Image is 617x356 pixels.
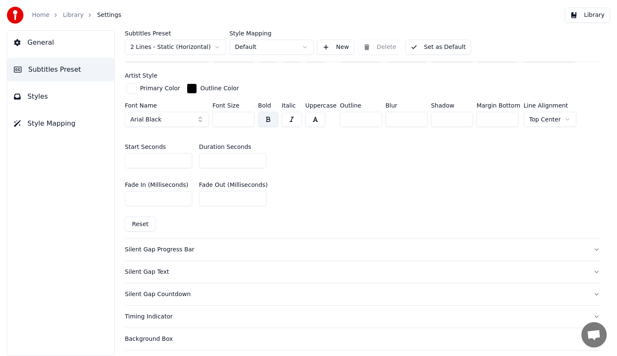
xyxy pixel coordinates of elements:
[125,102,209,108] label: Font Name
[125,182,189,188] label: Fade In (Milliseconds)
[385,102,428,108] label: Blur
[32,11,121,19] nav: breadcrumb
[125,30,226,36] label: Subtitles Preset
[130,116,162,124] span: Arial Black
[229,30,314,36] label: Style Mapping
[125,283,600,305] button: Silent Gap Countdown
[582,322,607,348] div: פתח צ'אט
[199,144,251,150] label: Duration Seconds
[125,245,587,254] div: Silent Gap Progress Bar
[7,85,114,108] button: Styles
[524,102,577,108] label: Line Alignment
[27,38,54,48] span: General
[565,8,610,23] button: Library
[63,11,84,19] a: Library
[477,102,520,108] label: Margin Bottom
[7,112,114,135] button: Style Mapping
[213,102,255,108] label: Font Size
[125,290,587,299] div: Silent Gap Countdown
[27,92,48,102] span: Styles
[125,328,600,350] button: Background Box
[431,102,473,108] label: Shadow
[199,182,268,188] label: Fade Out (Milliseconds)
[140,84,180,93] div: Primary Color
[282,102,302,108] label: Italic
[125,261,600,283] button: Silent Gap Text
[125,306,600,328] button: Timing Indicator
[200,84,239,93] div: Outline Color
[28,65,81,75] span: Subtitles Preset
[97,11,121,19] span: Settings
[125,239,600,261] button: Silent Gap Progress Bar
[258,102,278,108] label: Bold
[185,82,241,95] button: Outline Color
[7,58,114,81] button: Subtitles Preset
[340,102,382,108] label: Outline
[7,7,24,24] img: youka
[125,268,587,276] div: Silent Gap Text
[317,40,355,55] button: New
[125,313,587,321] div: Timing Indicator
[125,73,157,78] label: Artist Style
[32,11,49,19] a: Home
[125,216,156,232] button: Reset
[7,31,114,54] button: General
[125,335,587,343] div: Background Box
[305,102,337,108] label: Uppercase
[405,40,472,55] button: Set as Default
[27,119,75,129] span: Style Mapping
[125,144,166,150] label: Start Seconds
[125,82,182,95] button: Primary Color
